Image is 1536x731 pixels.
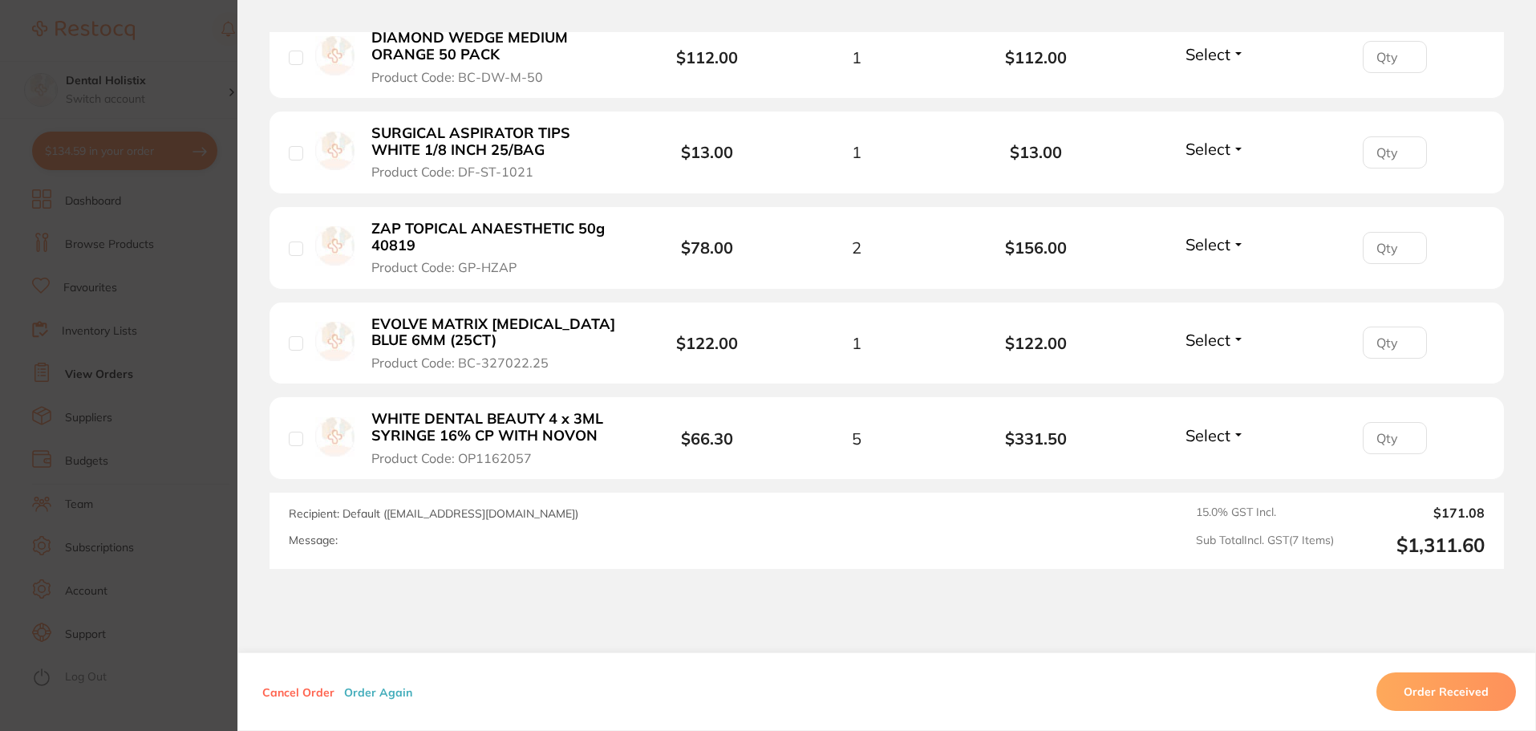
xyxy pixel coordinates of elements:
button: WHITE DENTAL BEAUTY 4 x 3ML SYRINGE 16% CP WITH NOVON Product Code: OP1162057 [367,410,624,466]
button: ZAP TOPICAL ANAESTHETIC 50g 40819 Product Code: GP-HZAP [367,220,624,276]
button: Order Received [1376,672,1516,711]
b: SURGICAL ASPIRATOR TIPS WHITE 1/8 INCH 25/BAG [371,125,619,158]
label: Message: [289,534,338,547]
b: $122.00 [676,333,738,353]
b: DIAMOND WEDGE MEDIUM ORANGE 50 PACK [371,30,619,63]
span: Select [1185,330,1230,350]
span: 2 [852,238,861,257]
span: 5 [852,429,861,448]
button: EVOLVE MATRIX [MEDICAL_DATA] BLUE 6MM (25CT) Product Code: BC-327022.25 [367,315,624,372]
span: 1 [852,334,861,352]
b: EVOLVE MATRIX [MEDICAL_DATA] BLUE 6MM (25CT) [371,316,619,349]
b: $122.00 [946,334,1126,352]
span: Sub Total Incl. GST ( 7 Items) [1196,534,1334,557]
input: Qty [1363,232,1427,264]
span: Product Code: BC-327022.25 [371,355,549,370]
span: Select [1185,139,1230,159]
button: Select [1181,330,1250,350]
output: $1,311.60 [1347,534,1485,557]
input: Qty [1363,327,1427,359]
span: Select [1185,44,1230,64]
img: DIAMOND WEDGE MEDIUM ORANGE 50 PACK [315,36,355,75]
button: Cancel Order [257,684,339,699]
span: Product Code: GP-HZAP [371,260,517,274]
input: Qty [1363,41,1427,73]
span: Select [1185,425,1230,445]
span: 15.0 % GST Incl. [1196,506,1334,520]
b: $156.00 [946,238,1126,257]
b: ZAP TOPICAL ANAESTHETIC 50g 40819 [371,221,619,254]
span: Select [1185,234,1230,254]
span: Product Code: BC-DW-M-50 [371,70,543,84]
b: WHITE DENTAL BEAUTY 4 x 3ML SYRINGE 16% CP WITH NOVON [371,411,619,444]
input: Qty [1363,422,1427,454]
button: DIAMOND WEDGE MEDIUM ORANGE 50 PACK Product Code: BC-DW-M-50 [367,29,624,85]
img: SURGICAL ASPIRATOR TIPS WHITE 1/8 INCH 25/BAG [315,132,355,171]
span: 1 [852,48,861,67]
button: Order Again [339,684,417,699]
img: ZAP TOPICAL ANAESTHETIC 50g 40819 [315,226,355,266]
button: SURGICAL ASPIRATOR TIPS WHITE 1/8 INCH 25/BAG Product Code: DF-ST-1021 [367,124,624,181]
button: Select [1181,139,1250,159]
img: EVOLVE MATRIX MOLAR BLUE 6MM (25CT) [315,322,355,361]
b: $112.00 [676,47,738,67]
output: $171.08 [1347,506,1485,520]
button: Select [1181,44,1250,64]
img: WHITE DENTAL BEAUTY 4 x 3ML SYRINGE 16% CP WITH NOVON [315,417,355,457]
b: $78.00 [681,238,733,258]
b: $66.30 [681,428,733,449]
button: Select [1181,234,1250,254]
span: Product Code: OP1162057 [371,451,532,465]
button: Select [1181,425,1250,445]
b: $13.00 [681,142,733,162]
b: $331.50 [946,429,1126,448]
b: $13.00 [946,143,1126,161]
span: Product Code: DF-ST-1021 [371,164,533,179]
span: Recipient: Default ( [EMAIL_ADDRESS][DOMAIN_NAME] ) [289,506,578,521]
span: 1 [852,143,861,161]
b: $112.00 [946,48,1126,67]
input: Qty [1363,136,1427,169]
